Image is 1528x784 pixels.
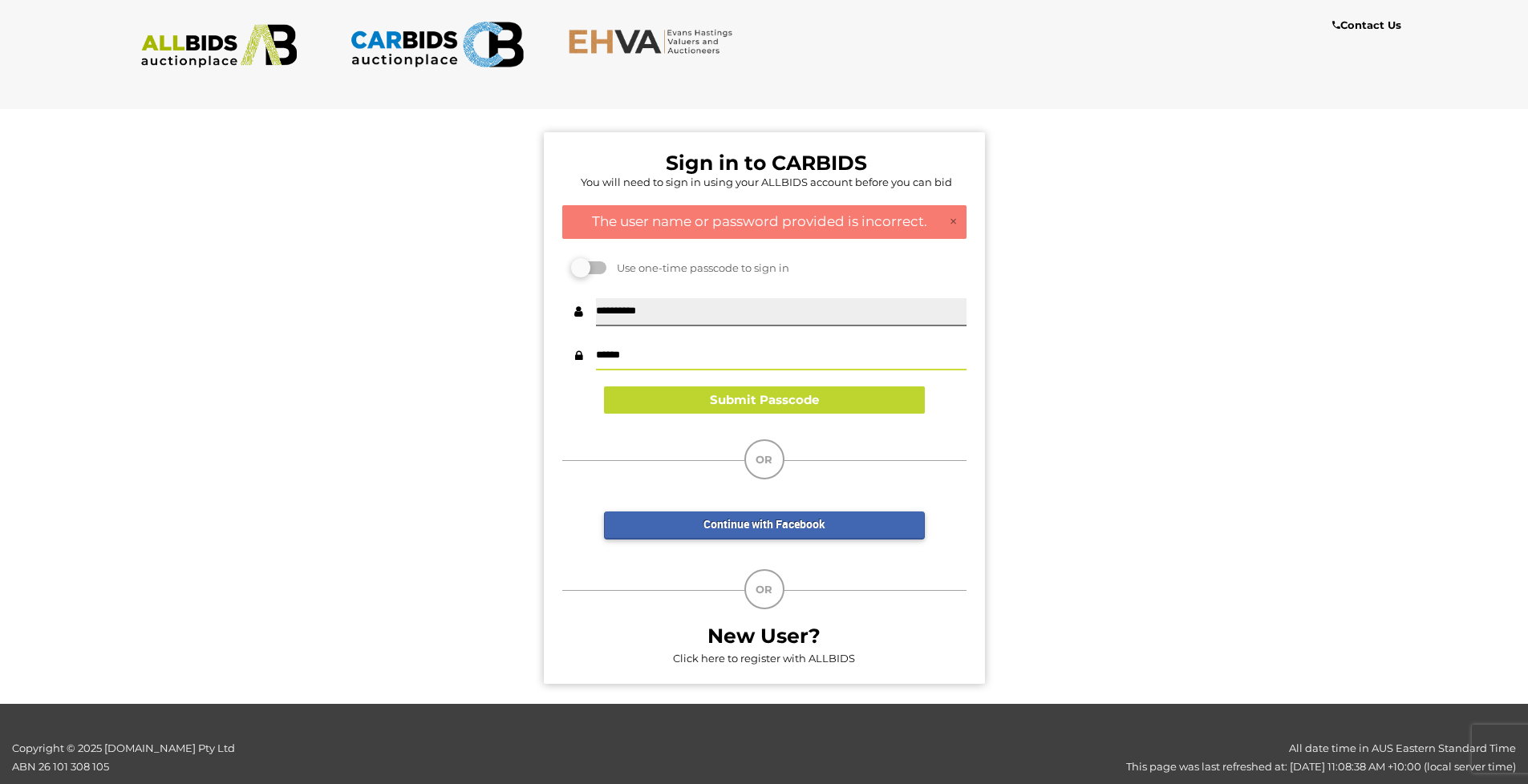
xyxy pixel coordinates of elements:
[604,511,925,540] a: Continue with Facebook
[744,439,784,479] div: OR
[1332,16,1405,34] a: Contact Us
[673,652,855,665] a: Click here to register with ALLBIDS
[949,214,958,230] a: ×
[382,739,1528,777] div: All date time in AUS Eastern Standard Time This page was last refreshed at: [DATE] 11:08:38 AM +1...
[566,176,967,188] h5: You will need to sign in using your ALLBIDS account before you can bid
[571,214,958,229] h4: The user name or password provided is incorrect.
[350,16,524,73] img: CARBIDS.com.au
[609,261,789,274] span: Use one-time passcode to sign in
[568,28,742,55] img: EHVA.com.au
[1332,18,1401,31] b: Contact Us
[132,24,306,68] img: ALLBIDS.com.au
[707,624,821,648] b: New User?
[604,386,925,414] button: Submit Passcode
[744,569,784,609] div: OR
[666,151,867,175] b: Sign in to CARBIDS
